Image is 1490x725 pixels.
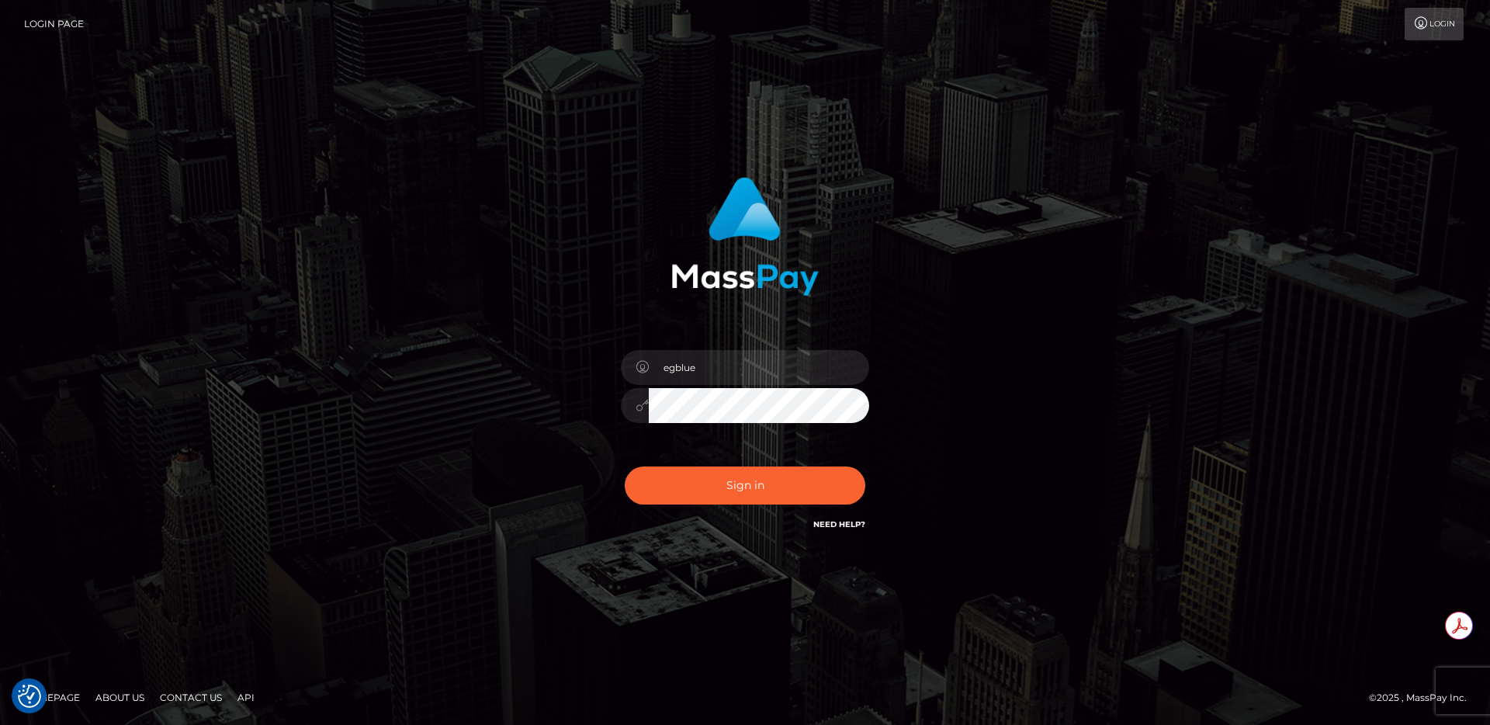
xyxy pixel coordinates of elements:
[24,8,84,40] a: Login Page
[671,177,819,296] img: MassPay Login
[625,467,865,505] button: Sign in
[154,685,228,709] a: Contact Us
[1405,8,1464,40] a: Login
[1369,689,1478,706] div: © 2025 , MassPay Inc.
[18,685,41,708] button: Consent Preferences
[649,350,869,385] input: Username...
[231,685,261,709] a: API
[18,685,41,708] img: Revisit consent button
[89,685,151,709] a: About Us
[17,685,86,709] a: Homepage
[813,519,865,529] a: Need Help?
